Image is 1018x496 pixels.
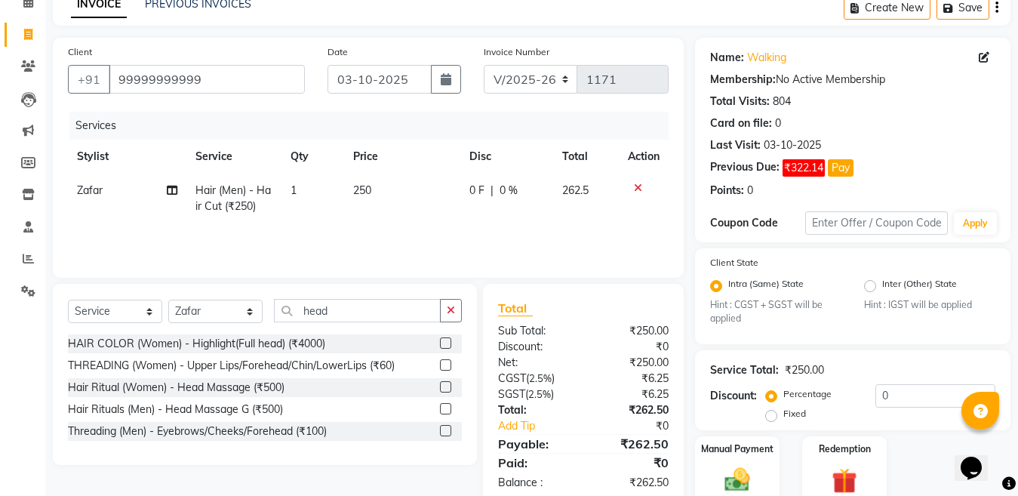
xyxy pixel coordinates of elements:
[728,277,804,295] label: Intra (Same) State
[498,387,525,401] span: SGST
[195,183,271,213] span: Hair (Men) - Hair Cut (₹250)
[783,387,832,401] label: Percentage
[583,339,680,355] div: ₹0
[805,211,948,235] input: Enter Offer / Coupon Code
[68,140,186,174] th: Stylist
[487,355,583,371] div: Net:
[785,362,824,378] div: ₹250.00
[487,339,583,355] div: Discount:
[77,183,103,197] span: Zafar
[710,298,841,326] small: Hint : CGST + SGST will be applied
[710,72,776,88] div: Membership:
[487,323,583,339] div: Sub Total:
[281,140,344,174] th: Qty
[882,277,957,295] label: Inter (Other) State
[773,94,791,109] div: 804
[619,140,669,174] th: Action
[353,183,371,197] span: 250
[710,388,757,404] div: Discount:
[583,355,680,371] div: ₹250.00
[710,137,761,153] div: Last Visit:
[491,183,494,199] span: |
[68,424,327,439] div: Threading (Men) - Eyebrows/Cheeks/Forehead (₹100)
[487,454,583,472] div: Paid:
[583,371,680,387] div: ₹6.25
[68,336,325,352] div: HAIR COLOR (Women) - Highlight(Full head) (₹4000)
[562,183,589,197] span: 262.5
[68,380,284,396] div: Hair Ritual (Women) - Head Massage (₹500)
[764,137,821,153] div: 03-10-2025
[710,215,805,231] div: Coupon Code
[710,362,779,378] div: Service Total:
[710,256,758,270] label: Client State
[69,112,680,140] div: Services
[528,388,551,400] span: 2.5%
[710,183,744,199] div: Points:
[783,407,806,421] label: Fixed
[498,371,526,385] span: CGST
[954,212,997,235] button: Apply
[328,45,348,59] label: Date
[583,402,680,418] div: ₹262.50
[717,465,758,494] img: _cash.svg
[747,183,753,199] div: 0
[819,442,871,456] label: Redemption
[68,65,110,94] button: +91
[710,72,995,88] div: No Active Membership
[955,436,1003,481] iframe: chat widget
[487,402,583,418] div: Total:
[68,358,395,374] div: THREADING (Women) - Upper Lips/Forehead/Chin/LowerLips (₹60)
[824,465,865,496] img: _gift.svg
[500,183,518,199] span: 0 %
[583,323,680,339] div: ₹250.00
[553,140,619,174] th: Total
[583,454,680,472] div: ₹0
[344,140,460,174] th: Price
[583,387,680,402] div: ₹6.25
[291,183,297,197] span: 1
[274,299,441,322] input: Search or Scan
[710,116,772,131] div: Card on file:
[109,65,305,94] input: Search by Name/Mobile/Email/Code
[710,50,744,66] div: Name:
[186,140,281,174] th: Service
[828,159,853,177] button: Pay
[783,159,825,177] span: ₹322.14
[864,298,995,312] small: Hint : IGST will be applied
[599,418,680,434] div: ₹0
[710,159,780,177] div: Previous Due:
[583,475,680,491] div: ₹262.50
[487,475,583,491] div: Balance :
[68,402,283,417] div: Hair Rituals (Men) - Head Massage G (₹500)
[487,371,583,387] div: ( )
[68,45,92,59] label: Client
[747,50,786,66] a: Walking
[529,372,552,384] span: 2.5%
[701,442,773,456] label: Manual Payment
[583,435,680,453] div: ₹262.50
[775,116,781,131] div: 0
[710,94,770,109] div: Total Visits:
[460,140,553,174] th: Disc
[469,183,484,199] span: 0 F
[487,435,583,453] div: Payable:
[498,300,533,316] span: Total
[487,387,583,402] div: ( )
[484,45,549,59] label: Invoice Number
[487,418,599,434] a: Add Tip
